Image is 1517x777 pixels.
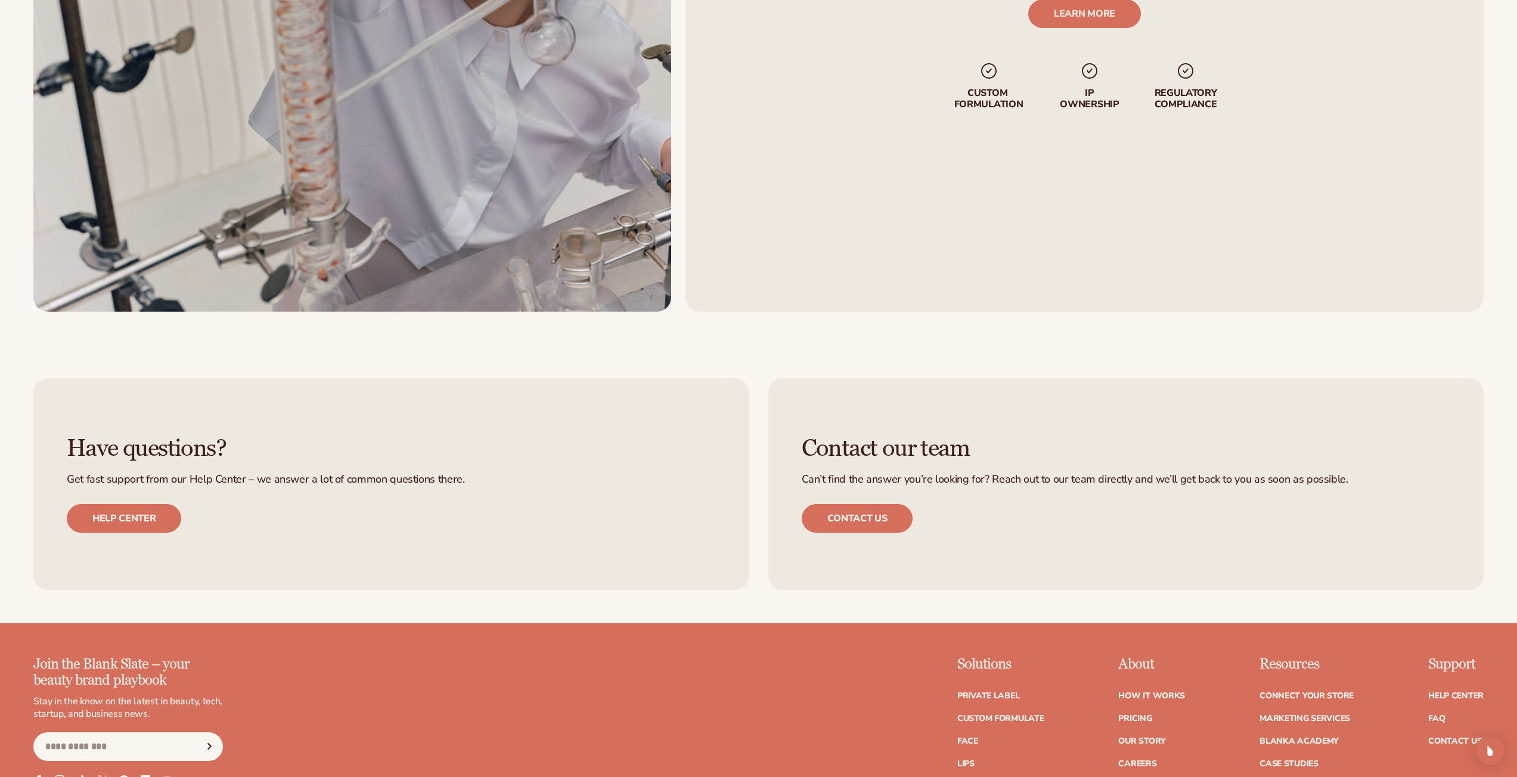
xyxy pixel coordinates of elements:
h3: Have questions? [67,436,716,462]
a: Contact us [802,504,913,533]
a: Blanka Academy [1259,737,1339,745]
p: Get fast support from our Help Center – we answer a lot of common questions there. [67,474,716,486]
p: IP Ownership [1059,88,1120,110]
p: Support [1428,657,1484,672]
p: Join the Blank Slate – your beauty brand playbook [33,657,223,688]
a: Help center [67,504,181,533]
a: Custom formulate [957,714,1044,723]
a: Careers [1118,760,1156,768]
img: checkmark_svg [979,61,998,80]
a: Help Center [1428,692,1484,700]
img: checkmark_svg [1080,61,1099,80]
p: Can’t find the answer you’re looking for? Reach out to our team directly and we’ll get back to yo... [802,474,1451,486]
p: About [1118,657,1185,672]
div: Open Intercom Messenger [1476,736,1504,765]
button: Subscribe [196,732,222,761]
a: Face [957,737,978,745]
p: Resources [1259,657,1354,672]
p: Stay in the know on the latest in beauty, tech, startup, and business news. [33,695,223,720]
p: Solutions [957,657,1044,672]
a: Connect your store [1259,692,1354,700]
a: Our Story [1118,737,1165,745]
p: Custom formulation [951,88,1026,110]
a: Pricing [1118,714,1152,723]
a: Marketing services [1259,714,1350,723]
a: Contact Us [1428,737,1482,745]
img: checkmark_svg [1176,61,1195,80]
p: regulatory compliance [1153,88,1218,110]
a: How It Works [1118,692,1185,700]
a: Case Studies [1259,760,1319,768]
a: Lips [957,760,975,768]
a: FAQ [1428,714,1445,723]
a: Private label [957,692,1019,700]
h3: Contact our team [802,436,1451,462]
